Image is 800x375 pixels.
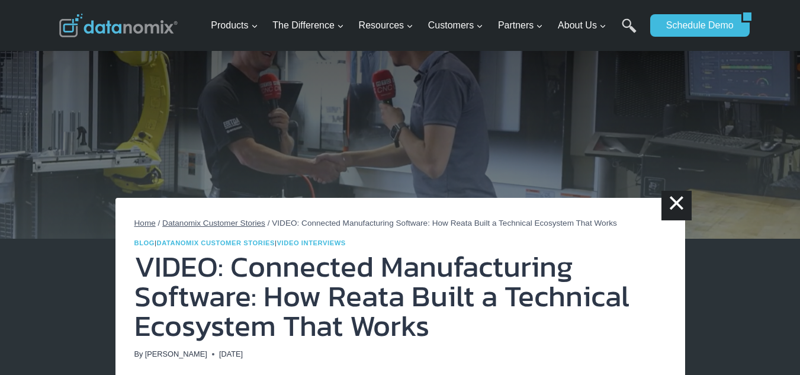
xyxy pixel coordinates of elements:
[134,239,155,246] a: Blog
[134,239,346,246] span: | |
[134,348,143,360] span: By
[59,14,178,37] img: Datanomix
[211,18,258,33] span: Products
[158,219,160,227] span: /
[498,18,543,33] span: Partners
[157,239,275,246] a: Datanomix Customer Stories
[622,18,637,45] a: Search
[272,219,617,227] span: VIDEO: Connected Manufacturing Software: How Reata Built a Technical Ecosystem That Works
[661,191,691,220] a: ×
[162,219,265,227] a: Datanomix Customer Stories
[428,18,483,33] span: Customers
[206,7,644,45] nav: Primary Navigation
[650,14,741,37] a: Schedule Demo
[359,18,413,33] span: Resources
[277,239,346,246] a: Video Interviews
[134,252,666,341] h1: VIDEO: Connected Manufacturing Software: How Reata Built a Technical Ecosystem That Works
[219,348,243,360] time: [DATE]
[134,217,666,230] nav: Breadcrumbs
[558,18,606,33] span: About Us
[268,219,270,227] span: /
[272,18,344,33] span: The Difference
[134,219,156,227] a: Home
[145,350,207,358] a: [PERSON_NAME]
